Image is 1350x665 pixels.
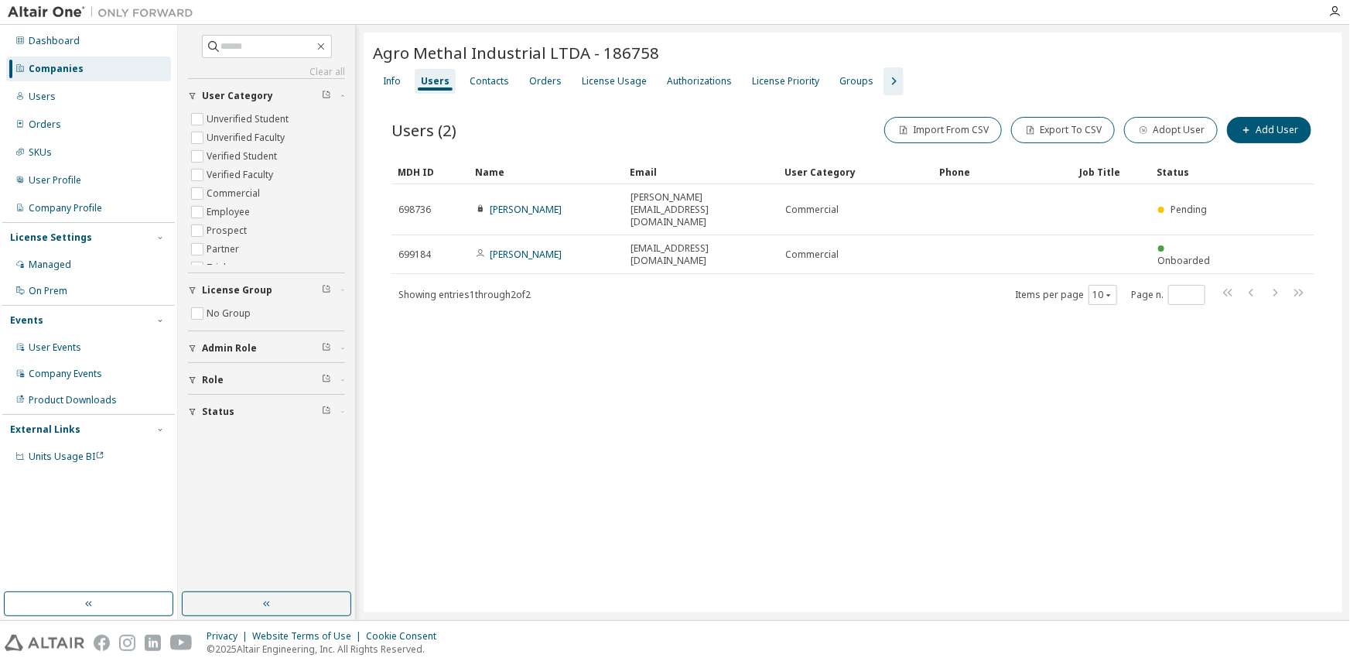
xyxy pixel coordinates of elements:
[94,635,110,651] img: facebook.svg
[1092,289,1113,301] button: 10
[421,75,449,87] div: Users
[667,75,732,87] div: Authorizations
[202,90,273,102] span: User Category
[529,75,562,87] div: Orders
[10,231,92,244] div: License Settings
[29,91,56,103] div: Users
[322,90,331,102] span: Clear filter
[202,374,224,386] span: Role
[29,63,84,75] div: Companies
[373,42,659,63] span: Agro Methal Industrial LTDA - 186758
[207,184,263,203] label: Commercial
[29,118,61,131] div: Orders
[839,75,873,87] div: Groups
[202,342,257,355] span: Admin Role
[29,35,80,47] div: Dashboard
[398,159,463,184] div: MDH ID
[785,204,839,216] span: Commercial
[1227,117,1311,143] button: Add User
[322,284,331,297] span: Clear filter
[490,203,562,216] a: [PERSON_NAME]
[207,221,250,240] label: Prospect
[170,635,193,651] img: youtube.svg
[470,75,509,87] div: Contacts
[207,259,229,277] label: Trial
[398,288,531,301] span: Showing entries 1 through 2 of 2
[5,635,84,651] img: altair_logo.svg
[8,5,201,20] img: Altair One
[188,395,345,429] button: Status
[1124,117,1218,143] button: Adopt User
[188,79,345,113] button: User Category
[631,191,771,228] span: [PERSON_NAME][EMAIL_ADDRESS][DOMAIN_NAME]
[29,259,71,271] div: Managed
[188,66,345,78] a: Clear all
[1171,203,1207,216] span: Pending
[207,129,288,147] label: Unverified Faculty
[29,450,104,463] span: Units Usage BI
[582,75,647,87] div: License Usage
[391,119,456,141] span: Users (2)
[207,166,276,184] label: Verified Faculty
[207,147,280,166] label: Verified Student
[188,363,345,397] button: Role
[29,202,102,214] div: Company Profile
[322,406,331,418] span: Clear filter
[202,406,234,418] span: Status
[398,249,431,261] span: 699184
[207,643,446,656] p: © 2025 Altair Engineering, Inc. All Rights Reserved.
[322,342,331,355] span: Clear filter
[475,159,617,184] div: Name
[29,341,81,354] div: User Events
[490,248,562,261] a: [PERSON_NAME]
[784,159,927,184] div: User Category
[1011,117,1115,143] button: Export To CSV
[188,331,345,365] button: Admin Role
[631,242,771,267] span: [EMAIL_ADDRESS][DOMAIN_NAME]
[939,159,1068,184] div: Phone
[29,368,102,380] div: Company Events
[29,394,117,406] div: Product Downloads
[1080,159,1145,184] div: Job Title
[29,285,67,297] div: On Prem
[884,117,1002,143] button: Import From CSV
[207,203,253,221] label: Employee
[207,630,252,643] div: Privacy
[10,423,80,436] div: External Links
[383,75,401,87] div: Info
[207,240,242,259] label: Partner
[366,630,446,643] div: Cookie Consent
[1157,159,1222,184] div: Status
[398,204,431,216] span: 698736
[145,635,161,651] img: linkedin.svg
[207,304,254,323] label: No Group
[252,630,366,643] div: Website Terms of Use
[188,273,345,307] button: License Group
[1131,285,1205,305] span: Page n.
[1158,254,1211,267] span: Onboarded
[119,635,135,651] img: instagram.svg
[1015,285,1117,305] span: Items per page
[207,110,292,129] label: Unverified Student
[322,374,331,386] span: Clear filter
[29,174,81,187] div: User Profile
[785,249,839,261] span: Commercial
[202,284,272,297] span: License Group
[29,146,52,159] div: SKUs
[630,159,772,184] div: Email
[10,314,43,327] div: Events
[752,75,819,87] div: License Priority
